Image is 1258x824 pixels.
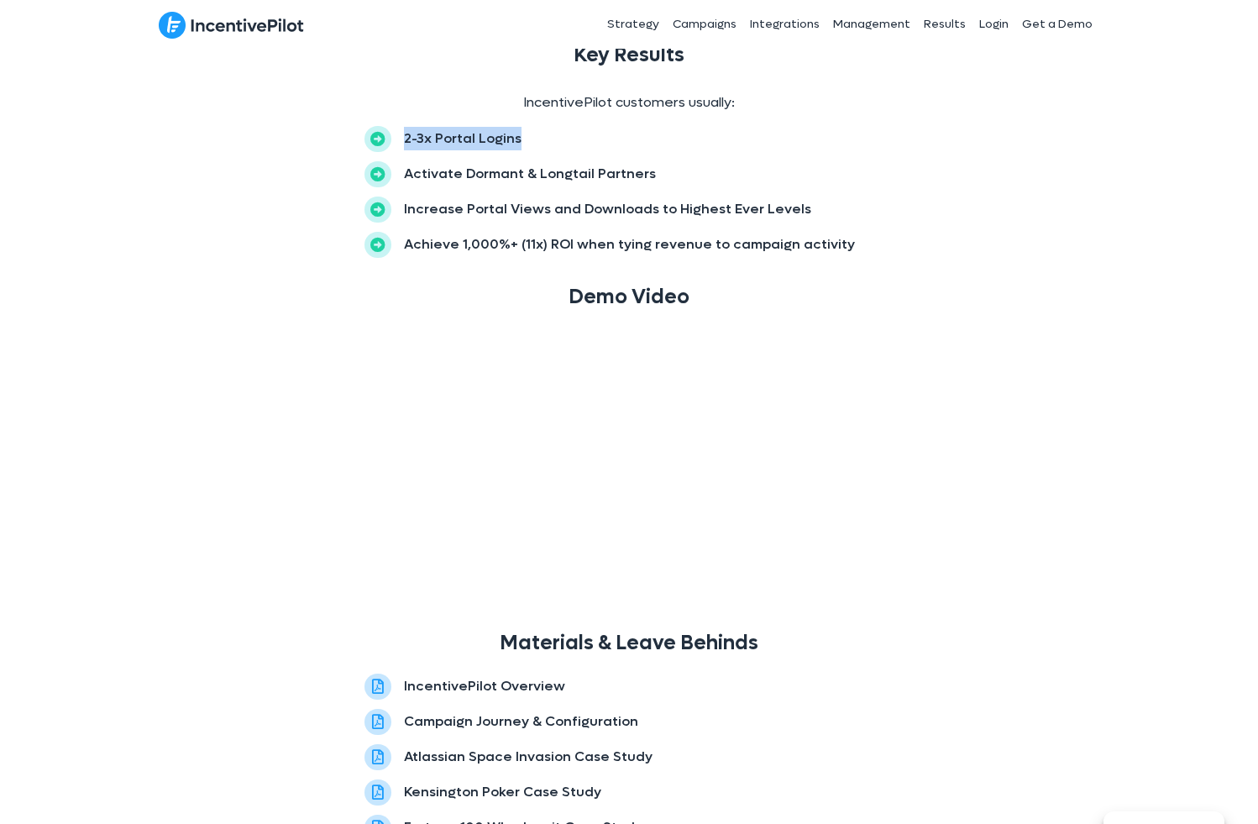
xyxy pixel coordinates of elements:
[404,197,811,221] p: Increase Portal Views and Downloads to Highest Ever Levels
[364,93,894,112] p: IncentivePilot customers usually:
[404,162,656,186] p: Activate Dormant & Longtail Partners
[600,3,666,45] a: Strategy
[404,745,653,769] a: Atlassian Space Invasion Case Study
[404,233,855,256] p: Achieve 1,000%+ (11x) ROI when tying revenue to campaign activity
[1015,3,1099,45] a: Get a Demo
[404,127,522,150] p: 2-3x Portal Logins
[404,710,638,733] a: Campaign Journey & Configuration
[394,327,864,591] iframe: YouTube video player
[666,3,743,45] a: Campaigns
[574,42,684,68] span: Key Results
[743,3,826,45] a: Integrations
[972,3,1015,45] a: Login
[404,780,601,804] a: Kensington Poker Case Study
[500,630,758,656] span: Materials & Leave Behinds
[917,3,972,45] a: Results
[404,674,565,698] a: IncentivePilot Overview
[485,3,1099,45] nav: Header Menu
[826,3,917,45] a: Management
[159,11,304,39] img: IncentivePilot
[569,284,689,310] span: Demo Video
